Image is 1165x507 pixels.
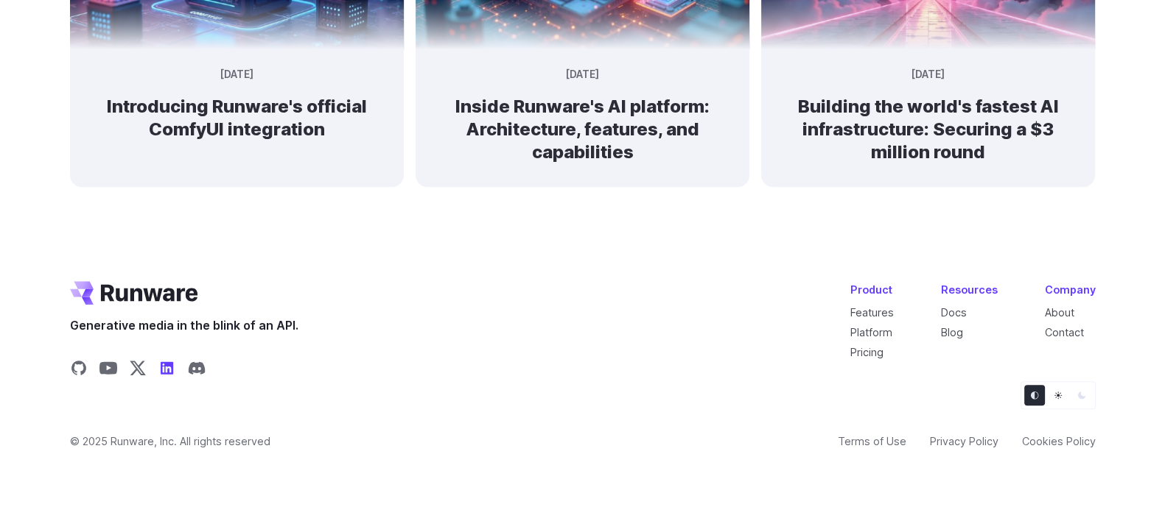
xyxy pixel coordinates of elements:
[850,281,894,298] div: Product
[1045,281,1096,298] div: Company
[70,359,88,381] a: Share on GitHub
[416,38,749,187] a: A futuristic holographic city glowing blue and orange, emerging from a computer chip [DATE] Insid...
[1021,381,1096,409] ul: Theme selector
[941,326,963,338] a: Blog
[1045,326,1084,338] a: Contact
[1045,306,1074,319] a: About
[912,67,945,83] time: [DATE]
[850,306,894,319] a: Features
[930,433,998,450] a: Privacy Policy
[99,359,117,381] a: Share on YouTube
[70,38,404,164] a: Futuristic server labeled 'COMFYUI' with glowing blue lights and a brain-like structure on top [D...
[1022,433,1096,450] a: Cookies Policy
[941,281,998,298] div: Resources
[188,359,206,381] a: Share on Discord
[566,67,599,83] time: [DATE]
[220,67,253,83] time: [DATE]
[70,281,198,305] a: Go to /
[439,95,726,164] h2: Inside Runware's AI platform: Architecture, features, and capabilities
[941,306,967,319] a: Docs
[1071,385,1092,405] button: Dark
[850,346,884,358] a: Pricing
[1024,385,1045,405] button: Default
[761,38,1095,187] a: Futuristic neon archway over a glowing path leading into a sunset [DATE] Building the world's fas...
[850,326,892,338] a: Platform
[94,95,380,141] h2: Introducing Runware's official ComfyUI integration
[158,359,176,381] a: Share on LinkedIn
[129,359,147,381] a: Share on X
[785,95,1071,164] h2: Building the world's fastest AI infrastructure: Securing a $3 million round
[838,433,906,450] a: Terms of Use
[70,433,270,450] span: © 2025 Runware, Inc. All rights reserved
[70,316,298,336] span: Generative media in the blink of an API.
[1048,385,1068,405] button: Light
